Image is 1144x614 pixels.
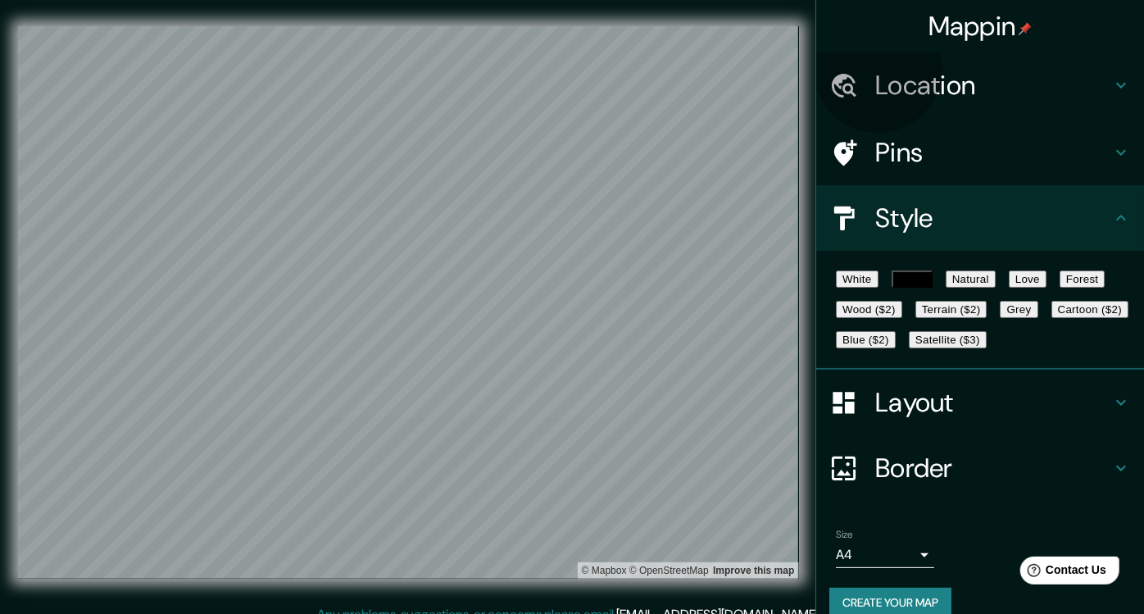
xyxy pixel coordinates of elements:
[1000,301,1037,318] button: Grey
[946,271,996,288] button: Natural
[875,452,1111,484] h4: Border
[836,331,896,348] button: Blue ($2)
[629,565,709,576] a: OpenStreetMap
[713,565,794,576] a: Map feedback
[816,370,1144,435] div: Layout
[836,528,853,542] label: Size
[816,185,1144,251] div: Style
[875,386,1111,419] h4: Layout
[582,565,627,576] a: Mapbox
[892,271,933,288] button: Black
[909,331,987,348] button: Satellite ($3)
[836,301,902,318] button: Wood ($2)
[1019,22,1032,35] img: pin-icon.png
[1060,271,1105,288] button: Forest
[998,550,1126,596] iframe: Help widget launcher
[1051,301,1128,318] button: Cartoon ($2)
[836,271,878,288] button: White
[915,301,987,318] button: Terrain ($2)
[18,26,799,579] canvas: Map
[816,435,1144,501] div: Border
[875,136,1111,169] h4: Pins
[816,52,1144,118] div: Location
[875,69,1111,102] h4: Location
[928,10,1033,43] h4: Mappin
[836,542,934,568] div: A4
[875,202,1111,234] h4: Style
[1009,271,1046,288] button: Love
[816,120,1144,185] div: Pins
